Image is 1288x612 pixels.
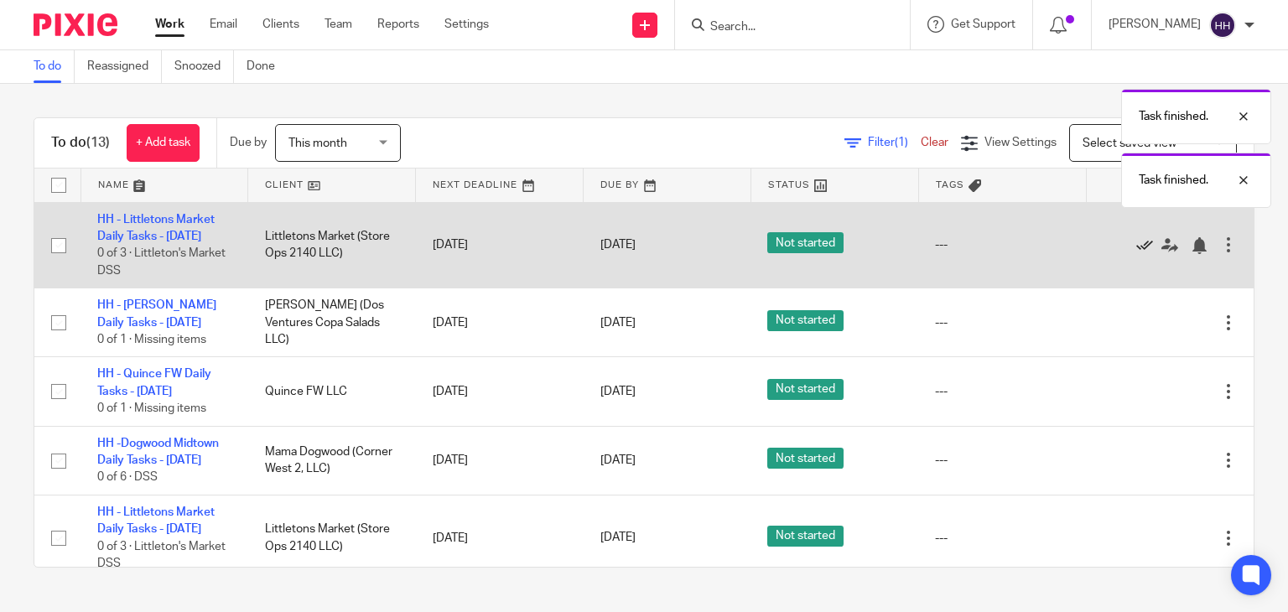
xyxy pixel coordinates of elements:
p: Due by [230,134,267,151]
span: [DATE] [600,317,636,329]
span: [DATE] [600,454,636,466]
td: Mama Dogwood (Corner West 2, LLC) [248,426,416,495]
span: This month [288,137,347,149]
a: HH -Dogwood Midtown Daily Tasks - [DATE] [97,438,219,466]
span: [DATE] [600,239,636,251]
a: Settings [444,16,489,33]
div: --- [935,530,1069,547]
div: --- [935,383,1069,400]
td: [DATE] [416,202,584,288]
a: Clients [262,16,299,33]
a: Mark as done [1136,236,1161,253]
div: --- [935,314,1069,331]
td: [PERSON_NAME] (Dos Ventures Copa Salads LLC) [248,288,416,357]
td: [DATE] [416,495,584,581]
a: To do [34,50,75,83]
img: Pixie [34,13,117,36]
span: Not started [767,310,844,331]
td: Littletons Market (Store Ops 2140 LLC) [248,495,416,581]
a: Reports [377,16,419,33]
span: Not started [767,379,844,400]
span: Not started [767,526,844,547]
a: HH - Quince FW Daily Tasks - [DATE] [97,368,211,397]
span: 0 of 3 · Littleton's Market DSS [97,247,226,277]
span: [DATE] [600,532,636,544]
a: HH - [PERSON_NAME] Daily Tasks - [DATE] [97,299,216,328]
td: [DATE] [416,426,584,495]
h1: To do [51,134,110,152]
td: Littletons Market (Store Ops 2140 LLC) [248,202,416,288]
div: --- [935,452,1069,469]
a: Done [247,50,288,83]
span: Not started [767,232,844,253]
a: Work [155,16,184,33]
td: [DATE] [416,288,584,357]
img: svg%3E [1209,12,1236,39]
td: [DATE] [416,357,584,426]
span: 0 of 6 · DSS [97,472,158,484]
a: HH - Littletons Market Daily Tasks - [DATE] [97,214,215,242]
span: 0 of 1 · Missing items [97,334,206,345]
span: (13) [86,136,110,149]
p: Task finished. [1139,108,1208,125]
a: Reassigned [87,50,162,83]
td: Quince FW LLC [248,357,416,426]
a: Snoozed [174,50,234,83]
a: Email [210,16,237,33]
a: HH - Littletons Market Daily Tasks - [DATE] [97,506,215,535]
a: + Add task [127,124,200,162]
a: Team [325,16,352,33]
span: Not started [767,448,844,469]
span: 0 of 1 · Missing items [97,402,206,414]
p: Task finished. [1139,172,1208,189]
span: [DATE] [600,386,636,397]
span: 0 of 3 · Littleton's Market DSS [97,541,226,570]
div: --- [935,236,1069,253]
